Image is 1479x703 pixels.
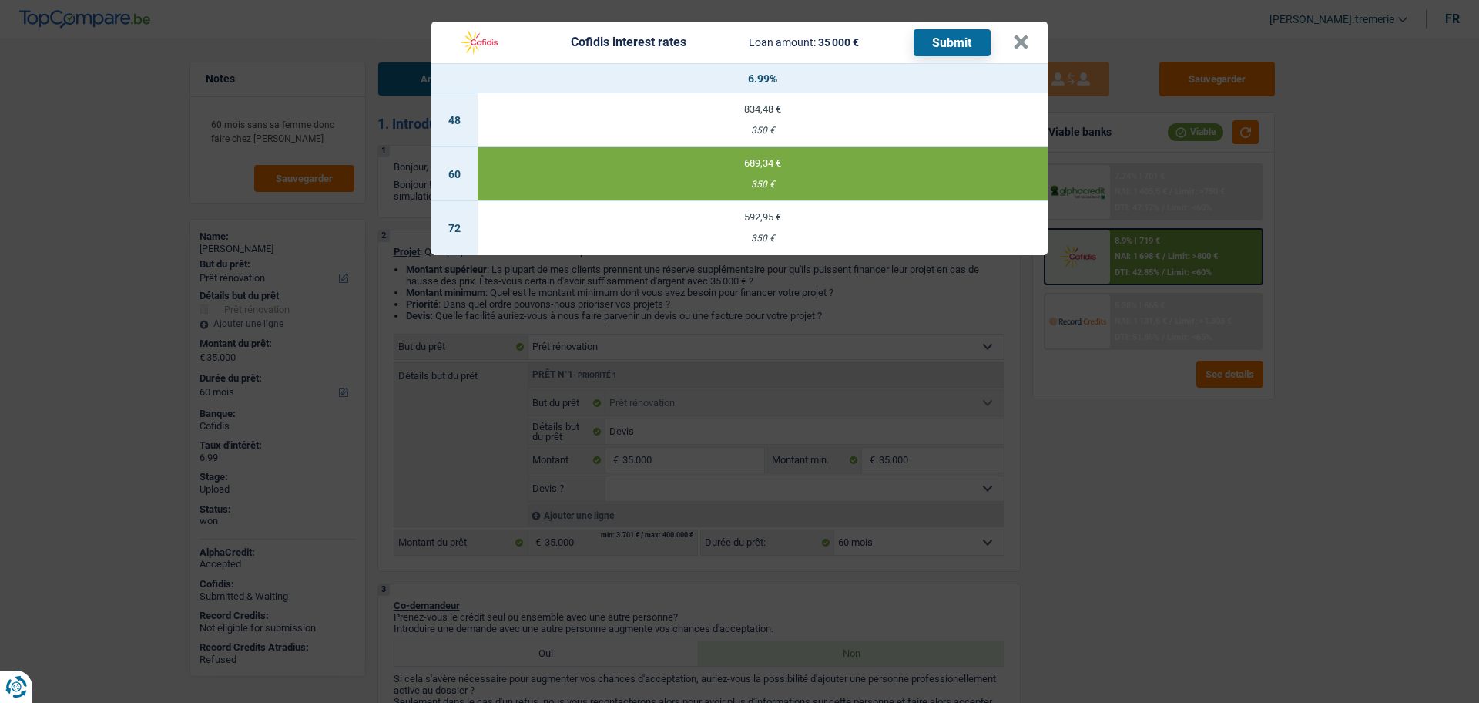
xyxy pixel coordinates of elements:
span: 35 000 € [818,36,859,49]
div: 834,48 € [478,104,1048,114]
span: Loan amount: [749,36,816,49]
div: 689,34 € [478,158,1048,168]
div: 592,95 € [478,212,1048,222]
div: 350 € [478,126,1048,136]
div: 350 € [478,180,1048,190]
td: 48 [431,93,478,147]
td: 60 [431,147,478,201]
th: 6.99% [478,64,1048,93]
div: Cofidis interest rates [571,36,686,49]
img: Cofidis [450,28,508,57]
button: × [1013,35,1029,50]
td: 72 [431,201,478,255]
button: Submit [914,29,991,56]
div: 350 € [478,234,1048,244]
